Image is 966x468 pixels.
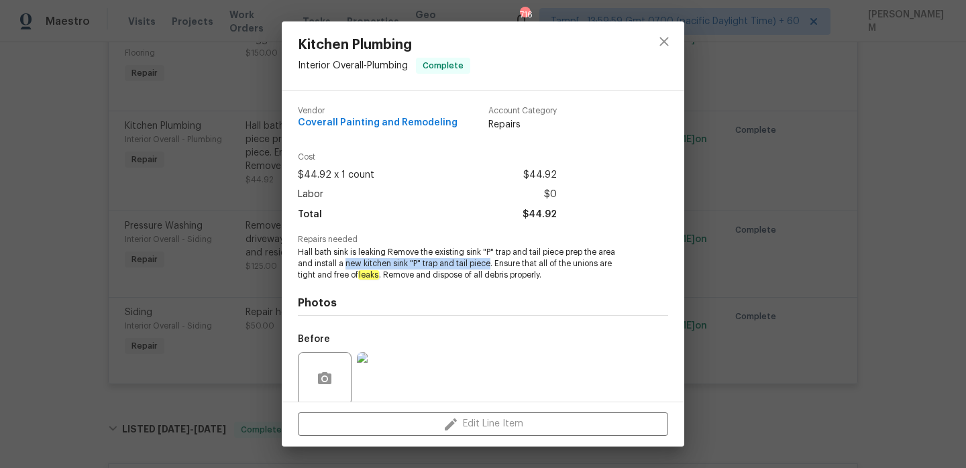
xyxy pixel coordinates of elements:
span: $44.92 x 1 count [298,166,374,185]
span: Hall bath sink is leaking Remove the existing sink "P" trap and tail piece prep the area and inst... [298,247,631,280]
h4: Photos [298,296,668,310]
span: $0 [544,185,557,204]
button: close [648,25,680,58]
span: Interior Overall - Plumbing [298,61,408,70]
span: Vendor [298,107,458,115]
span: Account Category [488,107,557,115]
span: Repairs [488,118,557,131]
span: Complete [417,59,469,72]
span: Coverall Painting and Remodeling [298,118,458,128]
span: Kitchen Plumbing [298,38,470,52]
span: Cost [298,153,557,162]
em: leaks [358,270,379,280]
span: Total [298,205,322,225]
span: Labor [298,185,323,204]
span: Repairs needed [298,235,668,244]
span: $44.92 [523,205,557,225]
div: 716 [520,8,529,21]
h5: Before [298,335,330,344]
span: $44.92 [523,166,557,185]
